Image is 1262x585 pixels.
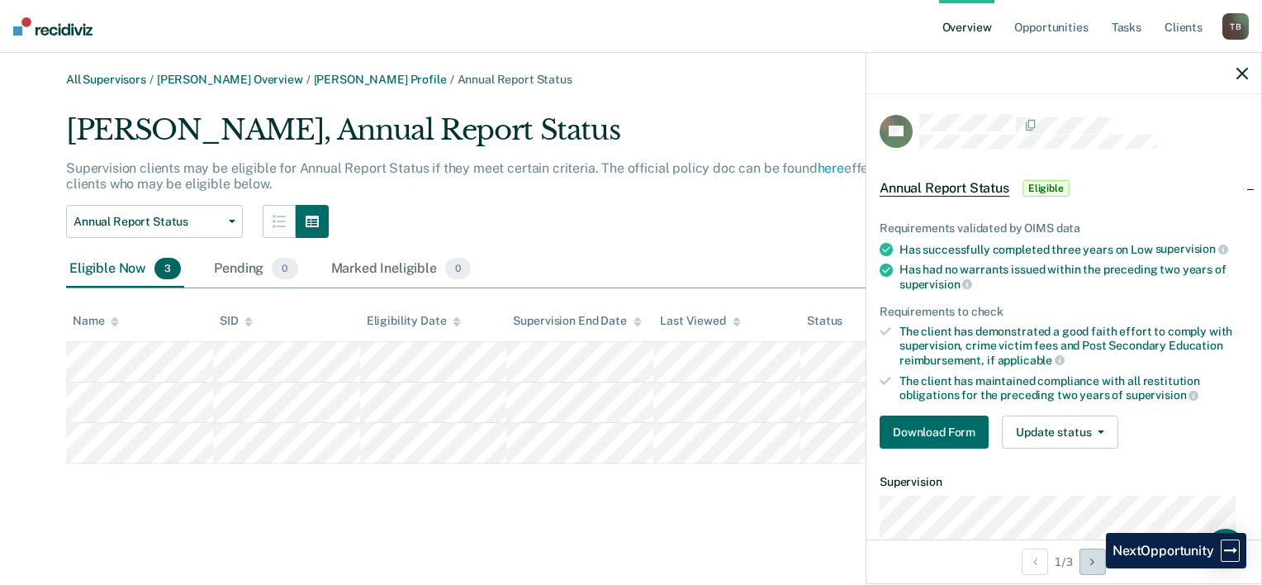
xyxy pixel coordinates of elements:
[66,113,1013,160] div: [PERSON_NAME], Annual Report Status
[445,258,471,279] span: 0
[1022,549,1048,575] button: Previous Opportunity
[447,73,458,86] span: /
[74,215,222,229] span: Annual Report Status
[314,73,447,86] a: [PERSON_NAME] Profile
[807,314,842,328] div: Status
[1002,416,1118,449] button: Update status
[13,17,93,36] img: Recidiviz
[899,242,1248,257] div: Has successfully completed three years on Low
[880,416,989,449] button: Download Form
[866,540,1261,583] div: 1 / 3
[880,180,1009,197] span: Annual Report Status
[880,475,1248,489] dt: Supervision
[328,251,475,288] div: Marked Ineligible
[818,160,844,176] a: here
[899,263,1248,291] div: Has had no warrants issued within the preceding two years of
[1222,13,1249,40] div: T B
[866,162,1261,215] div: Annual Report StatusEligible
[899,325,1248,367] div: The client has demonstrated a good faith effort to comply with supervision, crime victim fees and...
[303,73,314,86] span: /
[1079,549,1106,575] button: Next Opportunity
[1126,388,1198,402] span: supervision
[998,354,1065,367] span: applicable
[367,314,462,328] div: Eligibility Date
[899,374,1248,402] div: The client has maintained compliance with all restitution obligations for the preceding two years of
[1022,180,1070,197] span: Eligible
[220,314,254,328] div: SID
[1155,242,1228,255] span: supervision
[154,258,181,279] span: 3
[66,160,991,192] p: Supervision clients may be eligible for Annual Report Status if they meet certain criteria. The o...
[66,251,184,288] div: Eligible Now
[211,251,301,288] div: Pending
[458,73,572,86] span: Annual Report Status
[880,416,995,449] a: Navigate to form link
[660,314,740,328] div: Last Viewed
[513,314,641,328] div: Supervision End Date
[157,73,303,86] a: [PERSON_NAME] Overview
[880,221,1248,235] div: Requirements validated by OIMS data
[73,314,119,328] div: Name
[272,258,297,279] span: 0
[880,305,1248,319] div: Requirements to check
[66,73,146,86] a: All Supervisors
[146,73,157,86] span: /
[899,278,972,291] span: supervision
[1206,529,1245,568] div: Open Intercom Messenger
